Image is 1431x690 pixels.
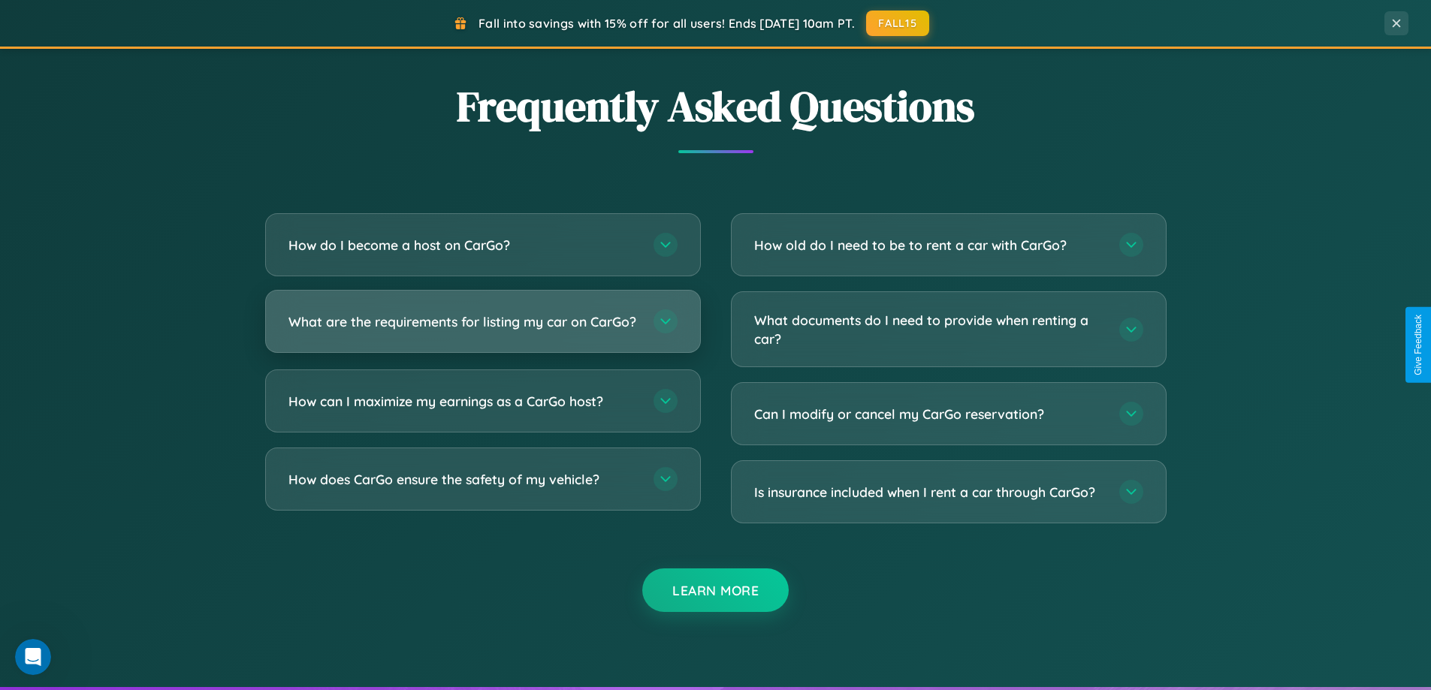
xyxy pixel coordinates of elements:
h3: Can I modify or cancel my CarGo reservation? [754,405,1104,423]
h3: Is insurance included when I rent a car through CarGo? [754,483,1104,502]
button: Learn More [642,568,789,612]
h3: What are the requirements for listing my car on CarGo? [288,312,639,331]
h3: How old do I need to be to rent a car with CarGo? [754,236,1104,255]
h3: How can I maximize my earnings as a CarGo host? [288,392,639,411]
span: Fall into savings with 15% off for all users! Ends [DATE] 10am PT. [479,16,855,31]
iframe: Intercom live chat [15,639,51,675]
button: FALL15 [866,11,929,36]
h3: How do I become a host on CarGo? [288,236,639,255]
div: Give Feedback [1413,315,1423,375]
h3: What documents do I need to provide when renting a car? [754,311,1104,348]
h3: How does CarGo ensure the safety of my vehicle? [288,470,639,489]
h2: Frequently Asked Questions [265,77,1167,135]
